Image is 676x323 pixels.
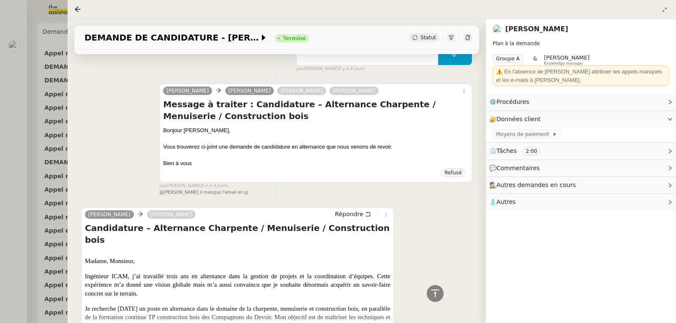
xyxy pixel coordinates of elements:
div: Bien à vous [163,159,469,168]
button: Répondre [332,209,374,219]
span: il y a 4 jours [202,182,227,190]
a: [PERSON_NAME] [147,211,196,218]
span: 🧴 [489,198,515,205]
a: [PERSON_NAME] [277,87,326,95]
span: 🕵️ [489,182,580,188]
span: Autres demandes en cours [496,182,576,188]
span: Autres [496,198,515,205]
span: Plan à la demande [493,41,540,46]
span: Refusé [444,170,462,176]
div: Vous trouverez ci-joint une demande de candidature en alternance que nous venons de revoir. [163,143,469,151]
div: ⚠️ En l'absence de [PERSON_NAME] attribuer les appels manqués et les e-mails à [PERSON_NAME]. [496,68,666,84]
span: Madame, Monsieur, [85,258,135,264]
a: [PERSON_NAME] [330,87,379,95]
app-user-label: Knowledge manager [544,54,589,65]
a: [PERSON_NAME] [85,211,134,218]
span: Knowledge manager [544,61,583,66]
span: Moyens de paiement [496,130,552,138]
span: par [296,65,303,73]
span: Tâches [496,147,517,154]
div: 🔐Données client [486,111,676,128]
span: Commentaires [496,165,540,171]
small: [PERSON_NAME] [159,182,227,190]
h4: Candidature – Alternance Charpente / Menuiserie / Construction bois [85,222,390,246]
div: Terminé [283,36,306,41]
div: ⏲️Tâches 2:00 [486,143,676,159]
div: 🕵️Autres demandes en cours [486,177,676,193]
span: 🔐 [489,114,544,124]
span: [PERSON_NAME] [544,54,589,61]
nz-tag: 2:00 [522,147,540,155]
span: 💬 [489,165,543,171]
span: ⏲️ [489,147,548,154]
a: [PERSON_NAME] [505,25,568,33]
nz-tag: Groupe A [493,54,523,63]
span: Statut [420,35,436,41]
span: Données client [496,116,541,122]
span: Procédures [496,98,529,105]
span: DEMANDE DE CANDIDATURE - [PERSON_NAME] [84,33,259,42]
div: Bonjour [PERSON_NAME], [163,126,469,135]
span: il y a 4 jours [338,65,364,73]
div: ⚙️Procédures [486,94,676,110]
img: users%2FnSvcPnZyQ0RA1JfSOxSfyelNlJs1%2Favatar%2Fp1050537-640x427.jpg [493,24,502,34]
div: 💬Commentaires [486,160,676,176]
span: par [159,182,166,190]
h4: Message à traiter : Candidature – Alternance Charpente / Menuiserie / Construction bois [163,98,469,122]
span: Ingénieur ICAM, j’ai travaillé trois ans en alternance dans la gestion de projets et la coordinat... [85,273,390,296]
span: ⚙️ [489,97,533,107]
span: Répondre [335,210,363,218]
small: [PERSON_NAME] [296,65,364,73]
a: [PERSON_NAME] [163,87,212,95]
div: 🧴Autres [486,194,676,210]
a: [PERSON_NAME] [225,87,274,95]
span: & [533,54,537,65]
span: @[PERSON_NAME] il manque l'email en pj [159,190,248,195]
